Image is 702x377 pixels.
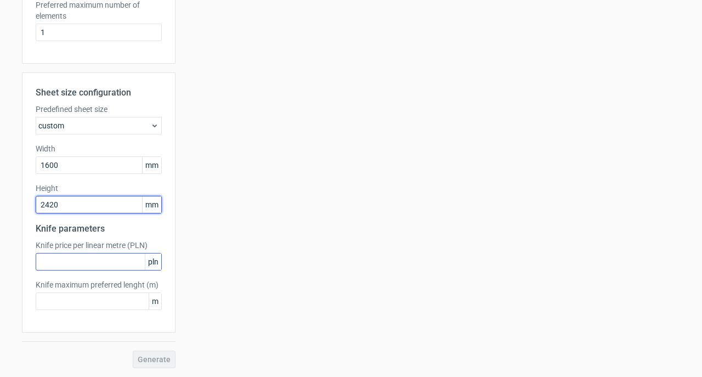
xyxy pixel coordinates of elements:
[145,254,161,270] span: pln
[36,222,162,235] h2: Knife parameters
[36,104,162,115] label: Predefined sheet size
[36,279,162,290] label: Knife maximum preferred lenght (m)
[36,117,162,134] div: custom
[36,183,162,194] label: Height
[36,143,162,154] label: Width
[149,293,161,310] span: m
[142,157,161,173] span: mm
[36,86,162,99] h2: Sheet size configuration
[36,196,162,213] input: custom
[36,156,162,174] input: custom
[36,240,162,251] label: Knife price per linear metre (PLN)
[142,196,161,213] span: mm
